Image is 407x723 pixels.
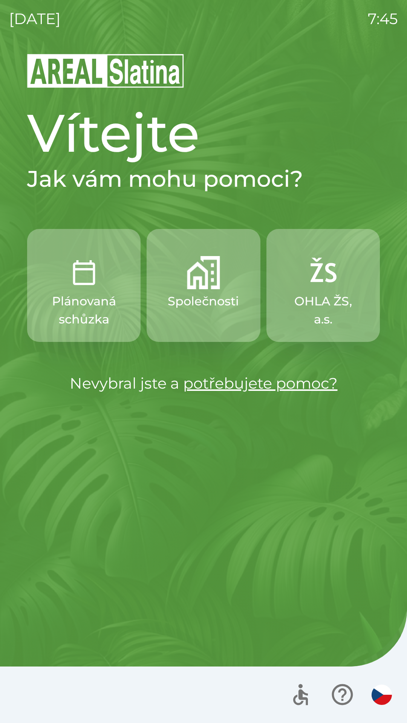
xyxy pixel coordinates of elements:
img: cs flag [372,685,392,705]
img: 58b4041c-2a13-40f9-aad2-b58ace873f8c.png [187,256,220,289]
img: 9f72f9f4-8902-46ff-b4e6-bc4241ee3c12.png [306,256,340,289]
button: Společnosti [147,229,260,342]
button: Plánovaná schůzka [27,229,141,342]
button: OHLA ŽS, a.s. [266,229,380,342]
a: potřebujete pomoc? [183,374,338,392]
h1: Vítejte [27,101,380,165]
p: Plánovaná schůzka [45,292,122,328]
h2: Jak vám mohu pomoci? [27,165,380,193]
p: [DATE] [9,8,61,30]
p: Nevybral jste a [27,372,380,395]
p: 7:45 [368,8,398,30]
img: Logo [27,53,380,89]
p: OHLA ŽS, a.s. [285,292,362,328]
p: Společnosti [168,292,239,310]
img: 0ea463ad-1074-4378-bee6-aa7a2f5b9440.png [67,256,101,289]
